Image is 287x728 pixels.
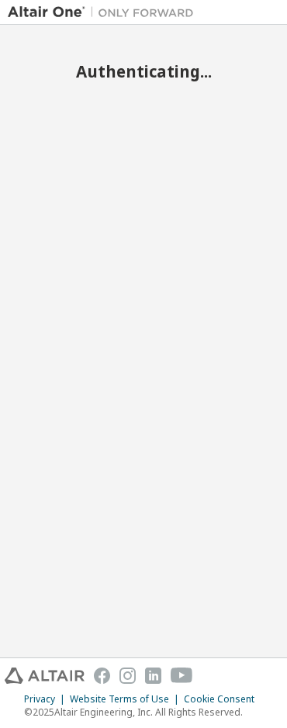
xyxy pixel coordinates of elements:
div: Website Terms of Use [70,693,184,706]
p: © 2025 Altair Engineering, Inc. All Rights Reserved. [24,706,264,719]
div: Privacy [24,693,70,706]
img: facebook.svg [94,668,110,684]
img: youtube.svg [171,668,193,684]
img: altair_logo.svg [5,668,85,684]
h2: Authenticating... [8,61,279,81]
div: Cookie Consent [184,693,264,706]
img: linkedin.svg [145,668,161,684]
img: Altair One [8,5,202,20]
img: instagram.svg [119,668,136,684]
